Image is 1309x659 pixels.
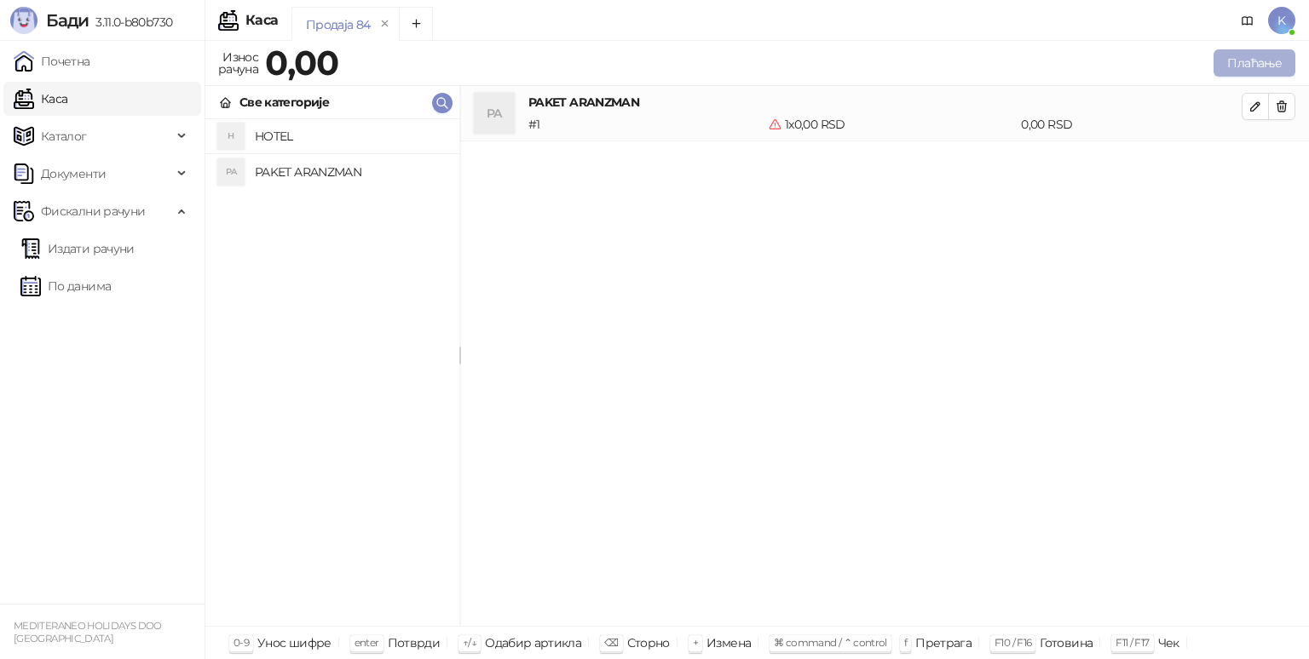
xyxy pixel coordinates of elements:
[255,158,446,186] h4: PAKET ARANZMAN
[485,632,581,654] div: Одабир артикла
[20,232,135,266] a: Издати рачуни
[1234,7,1261,34] a: Документација
[774,636,887,649] span: ⌘ command / ⌃ control
[265,42,338,83] strong: 0,00
[604,636,618,649] span: ⌫
[706,632,751,654] div: Измена
[41,157,106,191] span: Документи
[255,123,446,150] h4: HOTEL
[355,636,379,649] span: enter
[693,636,698,649] span: +
[904,636,907,649] span: f
[463,636,476,649] span: ↑/↓
[14,44,90,78] a: Почетна
[46,10,89,31] span: Бади
[205,119,459,626] div: grid
[374,17,396,32] button: remove
[995,636,1031,649] span: F10 / F16
[14,620,162,645] small: MEDITERANEO HOLIDAYS DOO [GEOGRAPHIC_DATA]
[528,93,1242,112] h4: PAKET ARANZMAN
[1018,115,1245,134] div: 0,00 RSD
[1040,632,1093,654] div: Готовина
[234,636,249,649] span: 0-9
[915,632,972,654] div: Претрага
[306,15,371,34] div: Продаја 84
[217,158,245,186] div: PA
[217,123,245,150] div: H
[765,115,1018,134] div: 1 x 0,00 RSD
[388,632,441,654] div: Потврди
[41,194,145,228] span: Фискални рачуни
[239,93,329,112] div: Све категорије
[1158,632,1179,654] div: Чек
[20,269,111,303] a: По данима
[14,82,67,116] a: Каса
[41,119,87,153] span: Каталог
[245,14,278,27] div: Каса
[89,14,172,30] span: 3.11.0-b80b730
[525,115,765,134] div: # 1
[1268,7,1295,34] span: K
[474,93,515,134] div: PA
[10,7,37,34] img: Logo
[399,7,433,41] button: Add tab
[215,46,262,80] div: Износ рачуна
[1116,636,1149,649] span: F11 / F17
[257,632,332,654] div: Унос шифре
[627,632,670,654] div: Сторно
[1214,49,1295,77] button: Плаћање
